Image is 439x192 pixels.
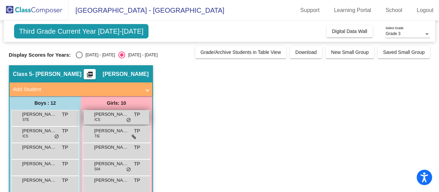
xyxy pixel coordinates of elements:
span: Download [295,49,317,55]
mat-panel-title: Add Student [13,86,141,93]
span: Display Scores for Years: [9,52,71,58]
span: TP [62,177,68,184]
a: Support [295,5,325,16]
span: TP [134,111,140,118]
span: do_not_disturb_alt [126,117,131,123]
button: New Small Group [325,46,374,58]
span: ICS [95,117,100,122]
span: Grade/Archive Students in Table View [201,49,281,55]
span: [PERSON_NAME] [94,177,129,184]
span: Digital Data Wall [332,29,367,34]
span: Grade 3 [385,31,400,36]
a: Logout [411,5,439,16]
span: Saved Small Group [383,49,425,55]
span: do_not_disturb_alt [54,134,59,139]
mat-icon: picture_as_pdf [86,71,94,81]
span: [PERSON_NAME] [94,144,129,151]
button: Grade/Archive Students in Table View [195,46,287,58]
div: [DATE] - [DATE] [83,52,115,58]
a: Learning Portal [329,5,377,16]
span: 504 [95,167,100,172]
span: TP [62,144,68,151]
button: Digital Data Wall [327,25,373,37]
span: TP [134,127,140,135]
span: [PERSON_NAME] [94,127,129,134]
a: School [380,5,408,16]
div: Boys : 12 [10,96,81,110]
span: [GEOGRAPHIC_DATA] - [GEOGRAPHIC_DATA] [69,5,224,16]
span: [PERSON_NAME] [94,111,129,118]
span: TP [134,144,140,151]
div: Girls: 10 [81,96,152,110]
span: [PERSON_NAME] [103,71,149,78]
span: TP [134,177,140,184]
button: Download [290,46,322,58]
button: Saved Small Group [378,46,430,58]
span: [PERSON_NAME] [22,144,57,151]
mat-radio-group: Select an option [76,52,157,58]
span: [PERSON_NAME] [22,160,57,167]
span: [PERSON_NAME] [22,127,57,134]
span: do_not_disturb_alt [126,167,131,172]
span: Third Grade Current Year [DATE]-[DATE] [14,24,149,38]
span: [PERSON_NAME] [22,177,57,184]
span: TP [62,111,68,118]
span: ICS [23,134,28,139]
span: [PERSON_NAME] [94,160,129,167]
span: [PERSON_NAME] [22,111,57,118]
span: TP [62,127,68,135]
span: TIE [95,134,100,139]
span: TP [62,160,68,168]
button: Print Students Details [84,69,96,79]
span: New Small Group [331,49,369,55]
span: Class 5 [13,71,32,78]
span: - [PERSON_NAME] [32,71,82,78]
mat-expansion-panel-header: Add Student [10,82,152,96]
span: TP [134,160,140,168]
span: STE [23,117,29,122]
div: [DATE] - [DATE] [125,52,157,58]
